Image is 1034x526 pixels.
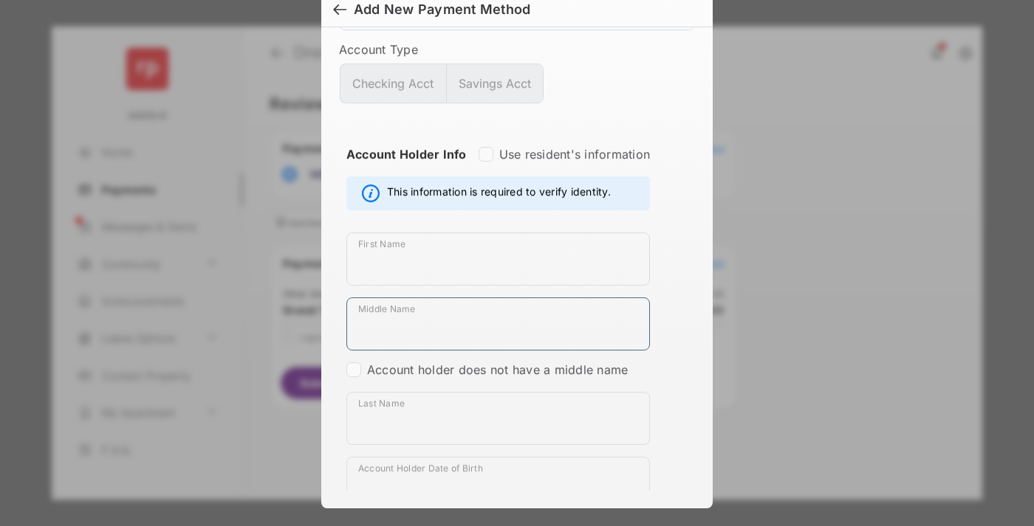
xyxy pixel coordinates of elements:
label: Use resident's information [499,147,650,162]
label: Account holder does not have a middle name [367,362,628,377]
label: Account Type [339,42,695,57]
button: Checking Acct [340,63,446,103]
div: Add New Payment Method [354,1,530,18]
span: This information is required to verify identity. [387,184,611,202]
strong: Account Holder Info [346,147,467,188]
button: Savings Acct [446,63,544,103]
